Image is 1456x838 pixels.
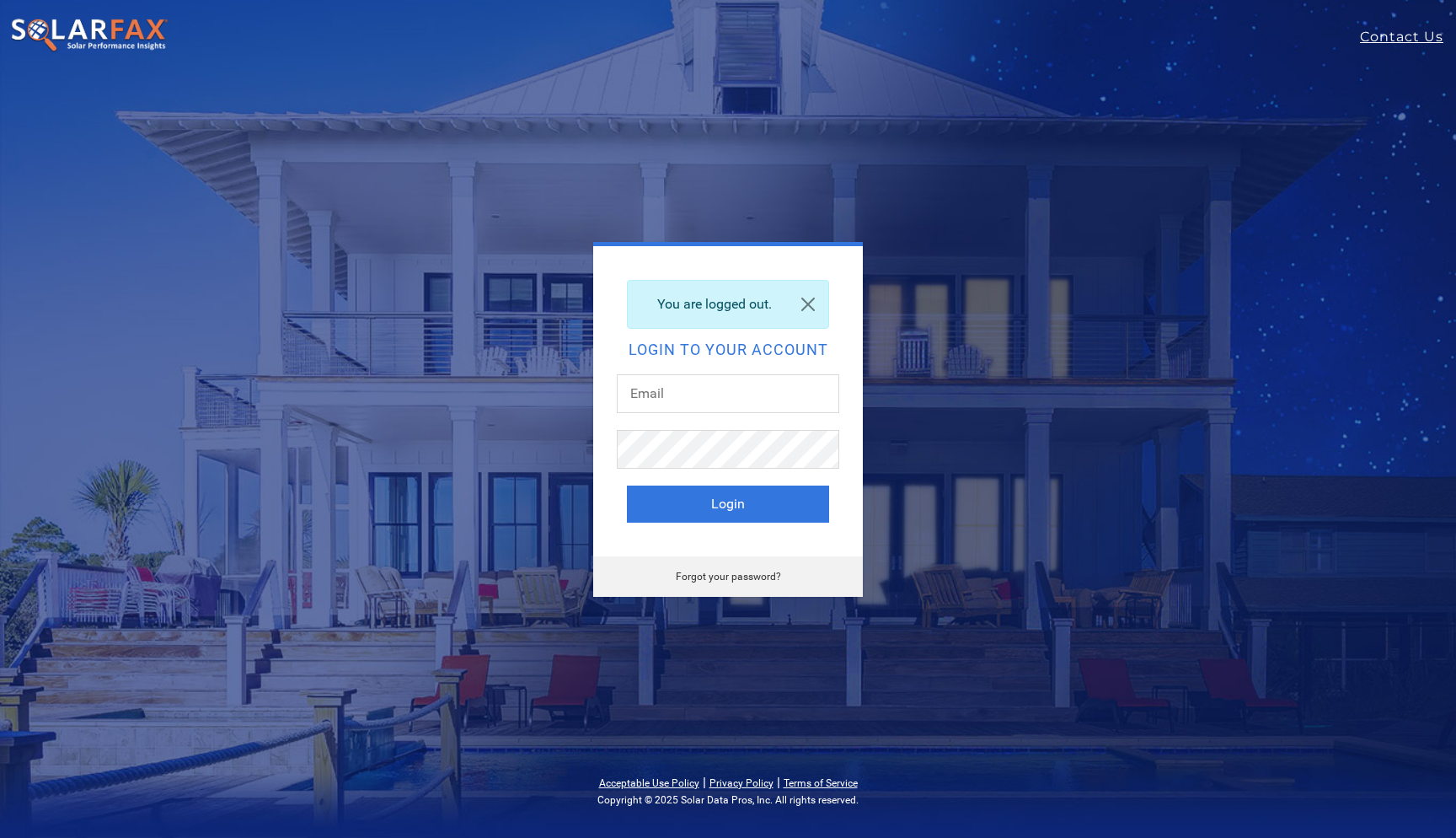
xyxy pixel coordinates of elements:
img: SolarFax [10,18,169,53]
a: Privacy Policy [709,777,773,789]
button: Login [627,486,829,523]
a: Forgot your password? [676,571,781,583]
span: | [777,774,780,790]
a: Terms of Service [784,777,858,789]
div: You are logged out. [627,280,829,329]
a: Acceptable Use Policy [599,777,699,789]
h2: Login to your account [627,342,829,357]
input: Email [617,374,839,413]
a: Close [788,281,828,328]
a: Contact Us [1360,27,1456,47]
span: | [703,774,706,790]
